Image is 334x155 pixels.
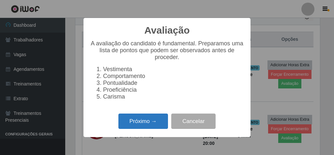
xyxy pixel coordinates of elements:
[103,66,244,73] li: Vestimenta
[103,80,244,86] li: Pontualidade
[171,114,216,129] button: Cancelar
[118,114,168,129] button: Próximo →
[90,40,244,61] p: A avaliação do candidato é fundamental. Preparamos uma lista de pontos que podem ser observados a...
[103,73,244,80] li: Comportamento
[103,93,244,100] li: Carisma
[144,24,190,36] h2: Avaliação
[103,86,244,93] li: Proeficiência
